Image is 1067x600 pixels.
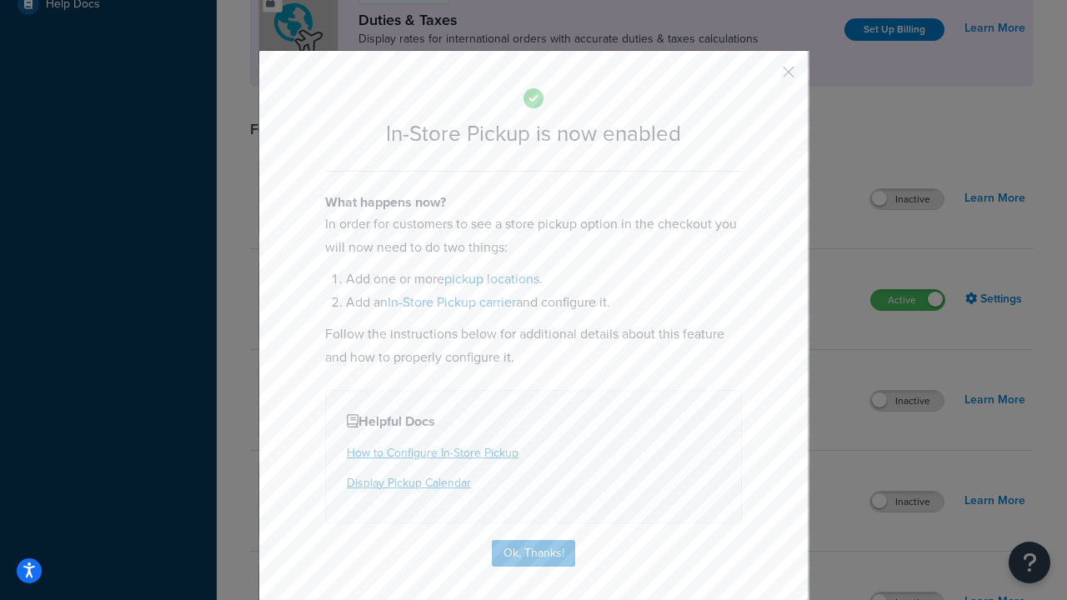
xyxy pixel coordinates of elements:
h4: Helpful Docs [347,412,720,432]
p: In order for customers to see a store pickup option in the checkout you will now need to do two t... [325,212,742,259]
a: In-Store Pickup carrier [388,292,516,312]
h2: In-Store Pickup is now enabled [325,122,742,146]
p: Follow the instructions below for additional details about this feature and how to properly confi... [325,322,742,369]
a: pickup locations [444,269,539,288]
a: Display Pickup Calendar [347,474,471,492]
li: Add an and configure it. [346,291,742,314]
a: How to Configure In-Store Pickup [347,444,518,462]
h4: What happens now? [325,192,742,212]
li: Add one or more . [346,267,742,291]
button: Ok, Thanks! [492,540,575,567]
